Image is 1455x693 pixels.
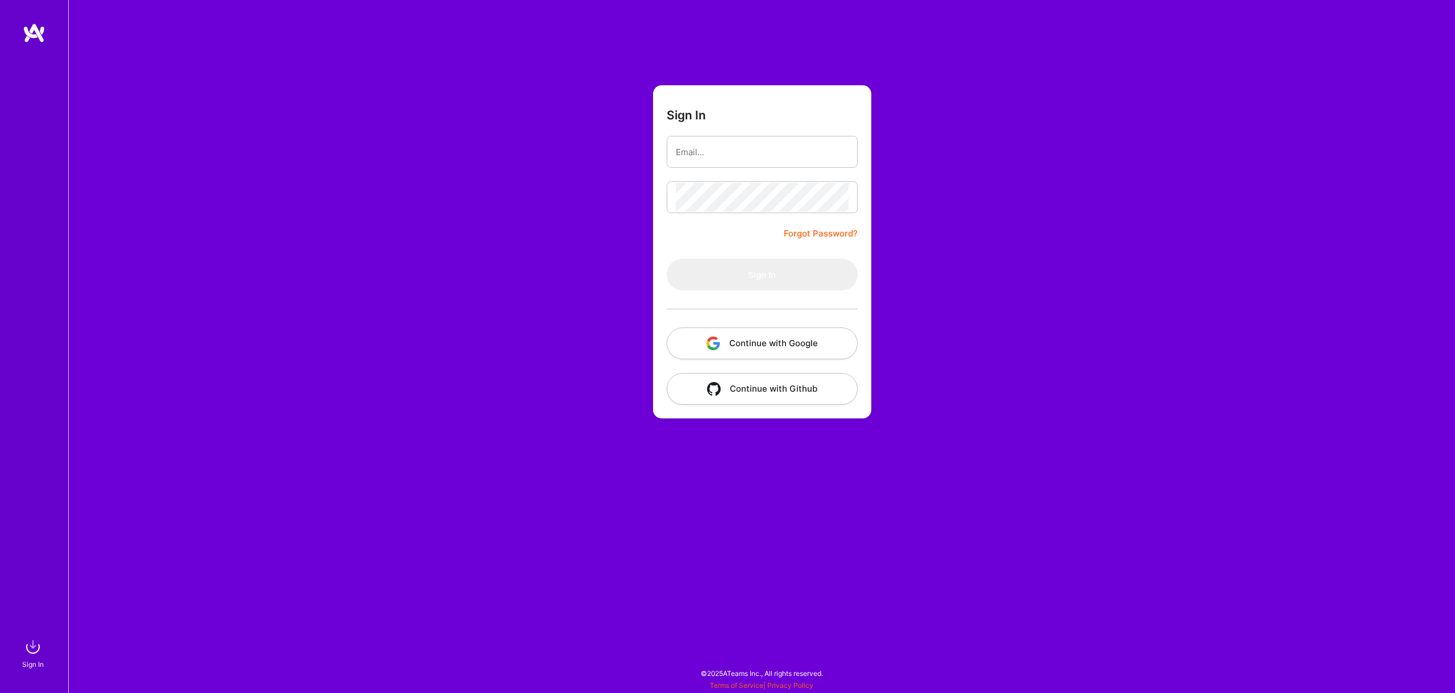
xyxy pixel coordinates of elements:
a: Terms of Service [710,681,763,690]
a: Forgot Password? [784,227,858,240]
img: sign in [22,636,44,658]
a: sign inSign In [24,636,44,670]
span: | [710,681,813,690]
img: icon [706,337,720,350]
button: Sign In [667,259,858,291]
img: icon [707,382,721,396]
div: Sign In [22,658,44,670]
input: Email... [676,138,849,167]
button: Continue with Google [667,327,858,359]
img: logo [23,23,45,43]
a: Privacy Policy [767,681,813,690]
div: © 2025 ATeams Inc., All rights reserved. [68,659,1455,687]
h3: Sign In [667,108,706,122]
button: Continue with Github [667,373,858,405]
